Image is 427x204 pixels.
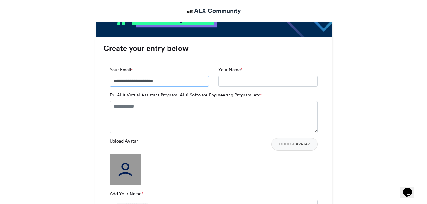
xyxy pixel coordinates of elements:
label: Ex. ALX Virtual Assistant Program, ALX Software Engineering Program, etc [110,92,262,98]
label: Add Your Name [110,190,143,197]
label: Your Name [218,66,242,73]
label: Your Email [110,66,133,73]
label: Upload Avatar [110,138,138,145]
img: ALX Community [186,8,194,15]
h3: Create your entry below [103,45,324,52]
a: ALX Community [186,6,241,15]
iframe: chat widget [400,179,421,198]
button: Choose Avatar [271,138,318,151]
img: user_filled.png [110,154,141,185]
